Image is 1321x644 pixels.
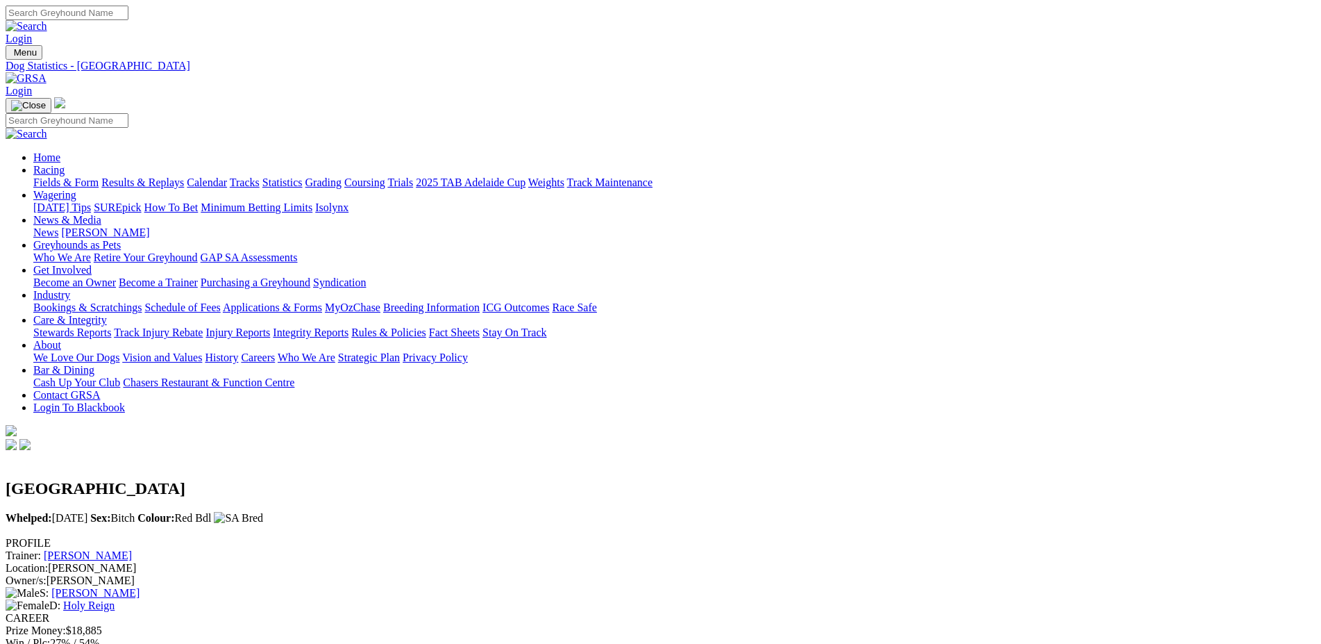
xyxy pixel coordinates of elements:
[6,72,47,85] img: GRSA
[33,352,119,363] a: We Love Our Dogs
[6,6,128,20] input: Search
[262,176,303,188] a: Statistics
[51,587,140,599] a: [PERSON_NAME]
[528,176,564,188] a: Weights
[33,201,91,213] a: [DATE] Tips
[351,327,426,338] a: Rules & Policies
[33,251,1315,264] div: Greyhounds as Pets
[344,176,385,188] a: Coursing
[403,352,468,363] a: Privacy Policy
[33,226,1315,239] div: News & Media
[33,402,125,413] a: Login To Blackbook
[6,625,66,636] span: Prize Money:
[33,276,116,288] a: Become an Owner
[205,352,238,363] a: History
[6,128,47,140] img: Search
[552,302,596,313] a: Race Safe
[33,189,76,201] a: Wagering
[19,439,31,450] img: twitter.svg
[33,164,65,176] a: Racing
[6,512,87,524] span: [DATE]
[90,512,135,524] span: Bitch
[429,327,480,338] a: Fact Sheets
[6,33,32,44] a: Login
[230,176,260,188] a: Tracks
[482,302,549,313] a: ICG Outcomes
[123,377,294,388] a: Chasers Restaurant & Function Centre
[201,251,298,263] a: GAP SA Assessments
[90,512,110,524] b: Sex:
[94,251,198,263] a: Retire Your Greyhound
[387,176,413,188] a: Trials
[201,201,312,213] a: Minimum Betting Limits
[567,176,653,188] a: Track Maintenance
[6,60,1315,72] a: Dog Statistics - [GEOGRAPHIC_DATA]
[33,201,1315,214] div: Wagering
[6,537,1315,550] div: PROFILE
[33,364,94,376] a: Bar & Dining
[187,176,227,188] a: Calendar
[6,439,17,450] img: facebook.svg
[6,20,47,33] img: Search
[33,264,92,276] a: Get Involved
[201,276,310,288] a: Purchasing a Greyhound
[6,479,1315,498] h2: [GEOGRAPHIC_DATA]
[63,600,115,611] a: Holy Reign
[6,550,41,561] span: Trainer:
[122,352,202,363] a: Vision and Values
[6,562,1315,575] div: [PERSON_NAME]
[94,201,141,213] a: SUREpick
[33,226,58,238] a: News
[33,214,101,226] a: News & Media
[6,425,17,436] img: logo-grsa-white.png
[6,600,60,611] span: D:
[6,113,128,128] input: Search
[6,587,40,600] img: Male
[33,302,1315,314] div: Industry
[416,176,525,188] a: 2025 TAB Adelaide Cup
[33,327,1315,339] div: Care & Integrity
[33,377,1315,389] div: Bar & Dining
[61,226,149,238] a: [PERSON_NAME]
[33,339,61,351] a: About
[11,100,46,111] img: Close
[33,151,60,163] a: Home
[482,327,546,338] a: Stay On Track
[33,389,100,401] a: Contact GRSA
[6,575,1315,587] div: [PERSON_NAME]
[33,176,1315,189] div: Racing
[114,327,203,338] a: Track Injury Rebate
[137,512,174,524] b: Colour:
[273,327,348,338] a: Integrity Reports
[223,302,322,313] a: Applications & Forms
[214,512,263,525] img: SA Bred
[6,512,52,524] b: Whelped:
[6,562,48,574] span: Location:
[383,302,480,313] a: Breeding Information
[6,575,47,586] span: Owner/s:
[144,201,199,213] a: How To Bet
[305,176,342,188] a: Grading
[44,550,132,561] a: [PERSON_NAME]
[315,201,348,213] a: Isolynx
[144,302,220,313] a: Schedule of Fees
[101,176,184,188] a: Results & Replays
[6,625,1315,637] div: $18,885
[119,276,198,288] a: Become a Trainer
[54,97,65,108] img: logo-grsa-white.png
[33,239,121,251] a: Greyhounds as Pets
[6,600,49,612] img: Female
[33,377,120,388] a: Cash Up Your Club
[325,302,380,313] a: MyOzChase
[278,352,335,363] a: Who We Are
[6,612,1315,625] div: CAREER
[338,352,400,363] a: Strategic Plan
[14,47,37,58] span: Menu
[6,85,32,97] a: Login
[241,352,275,363] a: Careers
[6,45,42,60] button: Toggle navigation
[33,327,111,338] a: Stewards Reports
[313,276,366,288] a: Syndication
[33,251,91,263] a: Who We Are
